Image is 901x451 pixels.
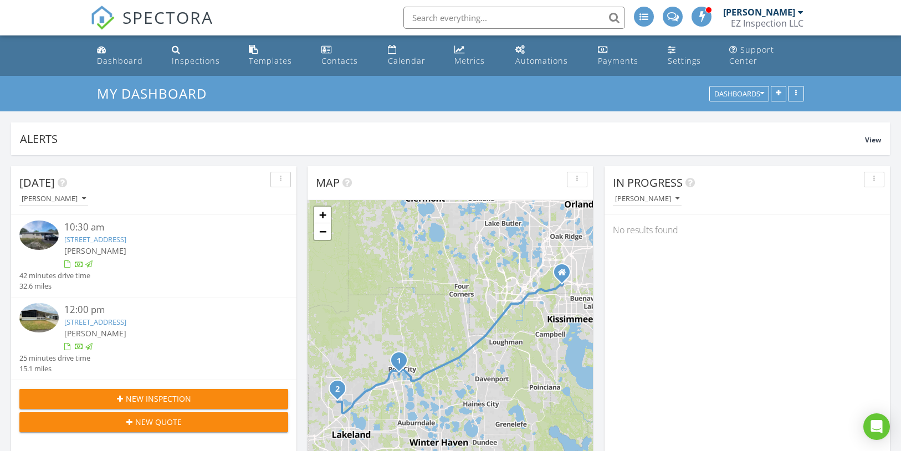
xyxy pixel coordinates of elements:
[454,55,485,66] div: Metrics
[399,360,406,367] div: 340 Clearwater Ave, Polk City, FL 33868
[598,55,638,66] div: Payments
[19,363,90,374] div: 15.1 miles
[90,6,115,30] img: The Best Home Inspection Software - Spectora
[314,207,331,223] a: Zoom in
[593,40,655,71] a: Payments
[397,357,401,365] i: 1
[20,131,865,146] div: Alerts
[172,55,220,66] div: Inspections
[709,86,769,102] button: Dashboards
[615,195,679,203] div: [PERSON_NAME]
[723,7,795,18] div: [PERSON_NAME]
[725,40,808,71] a: Support Center
[562,272,569,279] div: 13707 Beauregard Pl, Orlando FL 32837
[613,175,683,190] span: In Progress
[403,7,625,29] input: Search everything...
[668,55,701,66] div: Settings
[314,223,331,240] a: Zoom out
[613,192,682,207] button: [PERSON_NAME]
[64,317,126,327] a: [STREET_ADDRESS]
[337,388,344,395] div: 1785 Quail Hill Dr, Lakeland, FL 33810
[64,221,266,234] div: 10:30 am
[19,303,288,374] a: 12:00 pm [STREET_ADDRESS] [PERSON_NAME] 25 minutes drive time 15.1 miles
[64,328,126,339] span: [PERSON_NAME]
[729,44,774,66] div: Support Center
[64,303,266,317] div: 12:00 pm
[19,303,59,332] img: 9372574%2Fcover_photos%2FEYQ4hunIoZ9pdg3AeEIe%2Fsmall.jpeg
[19,175,55,190] span: [DATE]
[383,40,441,71] a: Calendar
[249,55,292,66] div: Templates
[126,393,191,404] span: New Inspection
[865,135,881,145] span: View
[19,221,59,250] img: 9372381%2Fcover_photos%2Ffn9je3swjT8X3rAiCxBT%2Fsmall.jpeg
[22,195,86,203] div: [PERSON_NAME]
[335,386,340,393] i: 2
[714,90,764,98] div: Dashboards
[19,221,288,291] a: 10:30 am [STREET_ADDRESS] [PERSON_NAME] 42 minutes drive time 32.6 miles
[135,416,182,428] span: New Quote
[663,40,716,71] a: Settings
[19,192,88,207] button: [PERSON_NAME]
[167,40,236,71] a: Inspections
[317,40,375,71] a: Contacts
[122,6,213,29] span: SPECTORA
[93,40,159,71] a: Dashboard
[731,18,803,29] div: EZ Inspection LLC
[605,215,890,245] div: No results found
[97,84,216,102] a: My Dashboard
[450,40,502,71] a: Metrics
[321,55,358,66] div: Contacts
[19,412,288,432] button: New Quote
[64,245,126,256] span: [PERSON_NAME]
[863,413,890,440] div: Open Intercom Messenger
[64,234,126,244] a: [STREET_ADDRESS]
[388,55,426,66] div: Calendar
[97,55,143,66] div: Dashboard
[515,55,568,66] div: Automations
[19,281,90,291] div: 32.6 miles
[19,389,288,409] button: New Inspection
[90,15,213,38] a: SPECTORA
[19,353,90,363] div: 25 minutes drive time
[19,270,90,281] div: 42 minutes drive time
[316,175,340,190] span: Map
[511,40,584,71] a: Automations (Advanced)
[244,40,308,71] a: Templates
